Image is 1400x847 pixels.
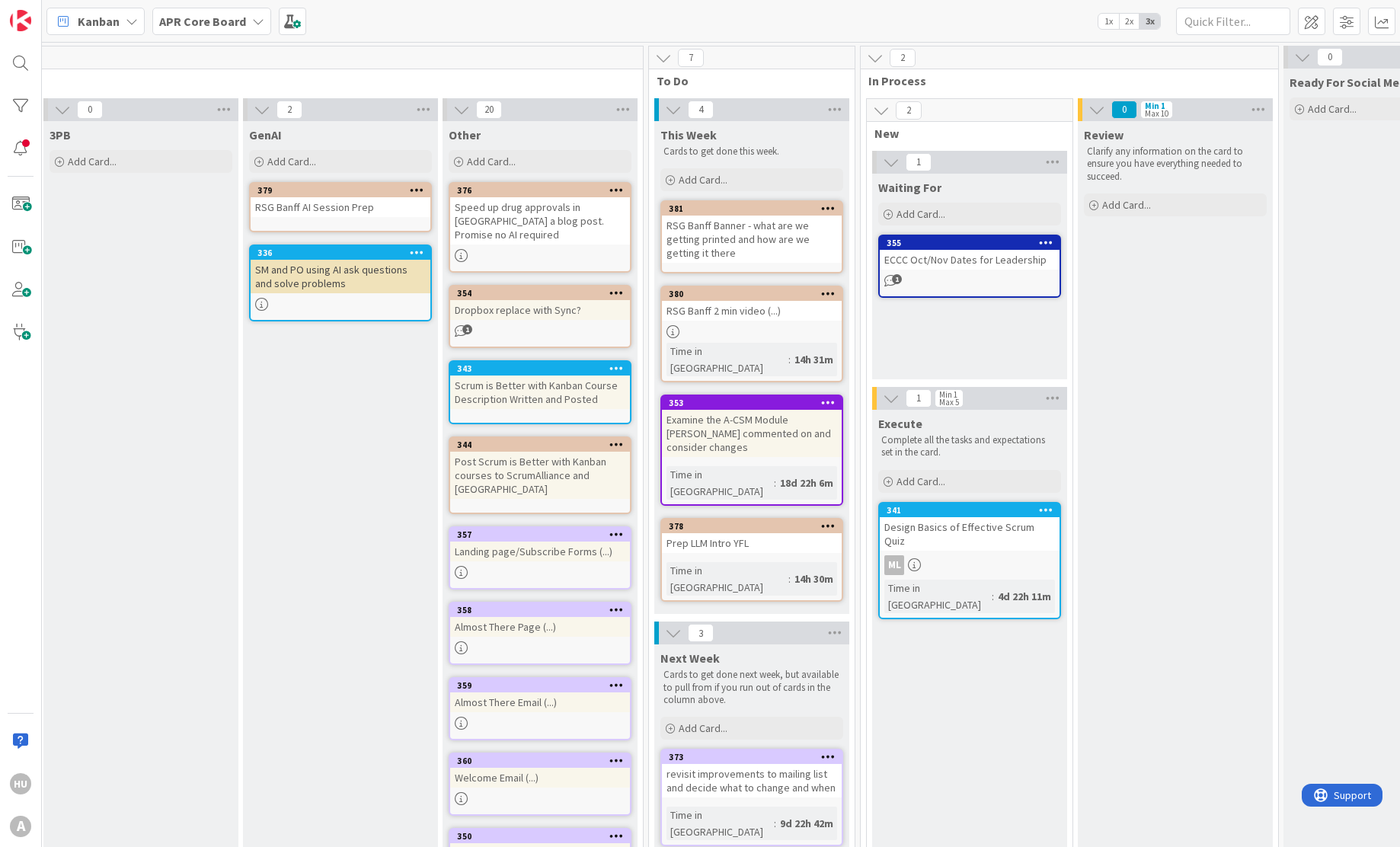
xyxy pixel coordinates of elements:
[476,101,502,119] span: 20
[660,286,843,382] a: 380RSG Banff 2 min video (...)Time in [GEOGRAPHIC_DATA]:14h 31m
[449,602,631,665] a: 358Almost There Page (...)
[669,398,842,408] div: 353
[662,216,842,263] div: RSG Banff Banner - what are we getting printed and how are we getting it there
[897,207,945,221] span: Add Card...
[662,202,842,263] div: 381RSG Banff Banner - what are we getting printed and how are we getting it there
[10,10,31,31] img: Visit kanbanzone.com
[880,236,1060,270] div: 355ECCC Oct/Nov Dates for Leadership
[450,438,630,499] div: 344Post Scrum is Better with Kanban courses to ScrumAlliance and [GEOGRAPHIC_DATA]
[1111,101,1137,119] span: 0
[450,197,630,245] div: Speed up drug approvals in [GEOGRAPHIC_DATA] a blog post. Promise no AI required
[791,571,837,587] div: 14h 30m
[257,185,430,196] div: 379
[662,287,842,321] div: 380RSG Banff 2 min video (...)
[880,250,1060,270] div: ECCC Oct/Nov Dates for Leadership
[1087,145,1264,183] p: Clarify any information on the card to ensure you have everything needed to succeed.
[449,753,631,816] a: 360Welcome Email (...)
[994,588,1055,605] div: 4d 22h 11m
[1139,14,1160,29] span: 3x
[662,533,842,553] div: Prep LLM Intro YFL
[68,155,117,168] span: Add Card...
[1308,102,1357,116] span: Add Card...
[450,542,630,561] div: Landing page/Subscribe Forms (...)
[663,669,840,706] p: Cards to get done next week, but available to pull from if you run out of cards in the column above.
[249,245,432,321] a: 336SM and PO using AI ask questions and solve problems
[776,475,837,491] div: 18d 22h 6m
[159,14,246,29] b: APR Core Board
[251,184,430,217] div: 379RSG Banff AI Session Prep
[897,475,945,488] span: Add Card...
[450,679,630,712] div: 359Almost There Email (...)
[890,49,916,67] span: 2
[450,603,630,617] div: 358
[660,395,843,506] a: 353Examine the A-CSM Module [PERSON_NAME] commented on and consider changesTime in [GEOGRAPHIC_DA...
[906,153,932,171] span: 1
[791,351,837,368] div: 14h 31m
[267,155,316,168] span: Add Card...
[450,603,630,637] div: 358Almost There Page (...)
[450,376,630,409] div: Scrum is Better with Kanban Course Description Written and Posted
[878,416,922,431] span: Execute
[884,580,992,613] div: Time in [GEOGRAPHIC_DATA]
[450,528,630,561] div: 357Landing page/Subscribe Forms (...)
[457,288,630,299] div: 354
[880,555,1060,575] div: ML
[880,236,1060,250] div: 355
[1317,48,1343,66] span: 0
[776,815,837,832] div: 9d 22h 42m
[774,815,776,832] span: :
[450,184,630,245] div: 376Speed up drug approvals in [GEOGRAPHIC_DATA] a blog post. Promise no AI required
[906,389,932,408] span: 1
[669,289,842,299] div: 380
[249,127,282,142] span: GenAI
[939,391,957,398] div: Min 1
[662,519,842,553] div: 378Prep LLM Intro YFL
[660,200,843,273] a: 381RSG Banff Banner - what are we getting printed and how are we getting it there
[450,768,630,788] div: Welcome Email (...)
[1145,110,1168,117] div: Max 10
[887,238,1060,248] div: 355
[688,101,714,119] span: 4
[450,286,630,300] div: 354
[887,505,1060,516] div: 341
[679,721,727,735] span: Add Card...
[457,185,630,196] div: 376
[678,49,704,67] span: 7
[50,127,71,142] span: 3PB
[10,816,31,837] div: A
[881,434,1058,459] p: Complete all the tasks and expectations set in the card.
[251,246,430,260] div: 336
[660,650,720,666] span: Next Week
[450,829,630,843] div: 350
[662,301,842,321] div: RSG Banff 2 min video (...)
[1098,14,1119,29] span: 1x
[457,439,630,450] div: 344
[669,203,842,214] div: 381
[662,410,842,457] div: Examine the A-CSM Module [PERSON_NAME] commented on and consider changes
[78,12,120,30] span: Kanban
[662,396,842,410] div: 353
[251,197,430,217] div: RSG Banff AI Session Prep
[467,155,516,168] span: Add Card...
[666,807,774,840] div: Time in [GEOGRAPHIC_DATA]
[450,286,630,320] div: 354Dropbox replace with Sync?
[450,438,630,452] div: 344
[669,521,842,532] div: 378
[666,466,774,500] div: Time in [GEOGRAPHIC_DATA]
[462,324,472,334] span: 1
[880,503,1060,517] div: 341
[251,260,430,293] div: SM and PO using AI ask questions and solve problems
[774,475,776,491] span: :
[662,287,842,301] div: 380
[662,202,842,216] div: 381
[32,2,69,21] span: Support
[992,588,994,605] span: :
[662,750,842,797] div: 373revisit improvements to mailing list and decide what to change and when
[449,436,631,514] a: 344Post Scrum is Better with Kanban courses to ScrumAlliance and [GEOGRAPHIC_DATA]
[880,517,1060,551] div: Design Basics of Effective Scrum Quiz
[10,773,31,794] div: HU
[874,126,1053,141] span: New
[788,351,791,368] span: :
[666,343,788,376] div: Time in [GEOGRAPHIC_DATA]
[251,246,430,293] div: 336SM and PO using AI ask questions and solve problems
